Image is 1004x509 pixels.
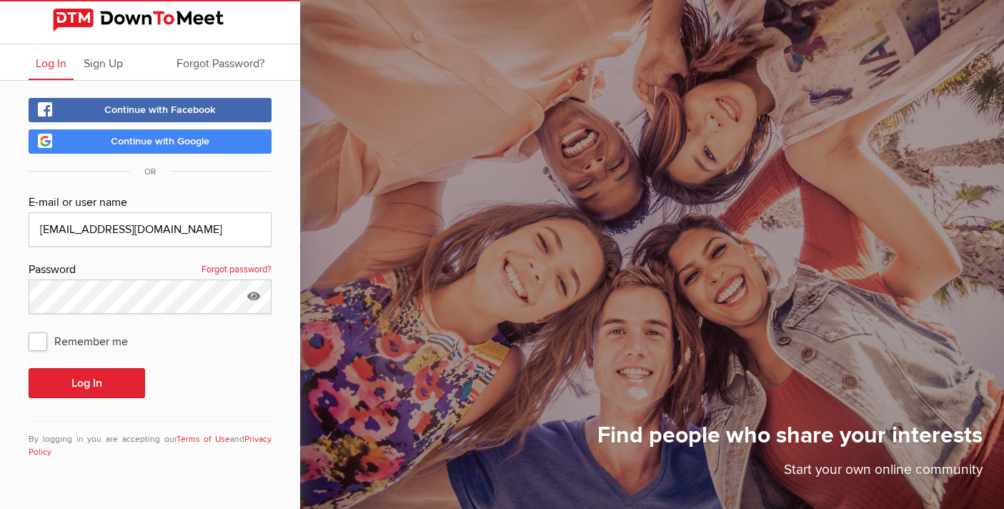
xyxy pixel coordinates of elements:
[111,135,209,147] span: Continue with Google
[29,368,145,398] button: Log In
[53,9,247,31] img: DownToMeet
[36,56,66,71] span: Log In
[84,56,123,71] span: Sign Up
[130,167,170,177] span: OR
[29,261,272,280] div: Password
[29,98,272,122] a: Continue with Facebook
[76,44,130,80] a: Sign Up
[597,421,983,460] h1: Find people who share your interests
[29,212,272,247] input: Email@address.com
[29,194,272,212] div: E-mail or user name
[29,44,74,80] a: Log In
[597,460,983,488] p: Start your own online community
[177,434,231,445] a: Terms of Use
[169,44,272,80] a: Forgot Password?
[29,421,272,459] div: By logging in you are accepting our and
[104,104,216,116] span: Continue with Facebook
[29,328,142,354] span: Remember me
[177,56,264,71] span: Forgot Password?
[29,129,272,154] a: Continue with Google
[202,261,272,280] a: Forgot password?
